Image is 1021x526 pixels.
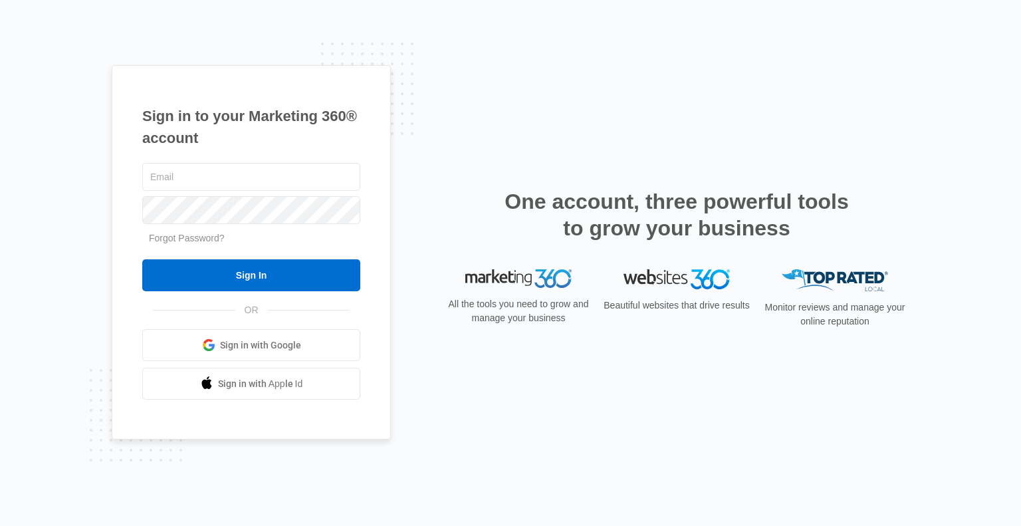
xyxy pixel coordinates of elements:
[142,368,360,400] a: Sign in with Apple Id
[142,329,360,361] a: Sign in with Google
[235,303,268,317] span: OR
[760,301,909,329] p: Monitor reviews and manage your online reputation
[142,163,360,191] input: Email
[624,269,730,289] img: Websites 360
[142,105,360,149] h1: Sign in to your Marketing 360® account
[465,269,572,288] img: Marketing 360
[149,233,225,243] a: Forgot Password?
[142,259,360,291] input: Sign In
[444,297,593,325] p: All the tools you need to grow and manage your business
[220,338,301,352] span: Sign in with Google
[782,269,888,291] img: Top Rated Local
[602,299,751,313] p: Beautiful websites that drive results
[218,377,303,391] span: Sign in with Apple Id
[501,188,853,241] h2: One account, three powerful tools to grow your business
